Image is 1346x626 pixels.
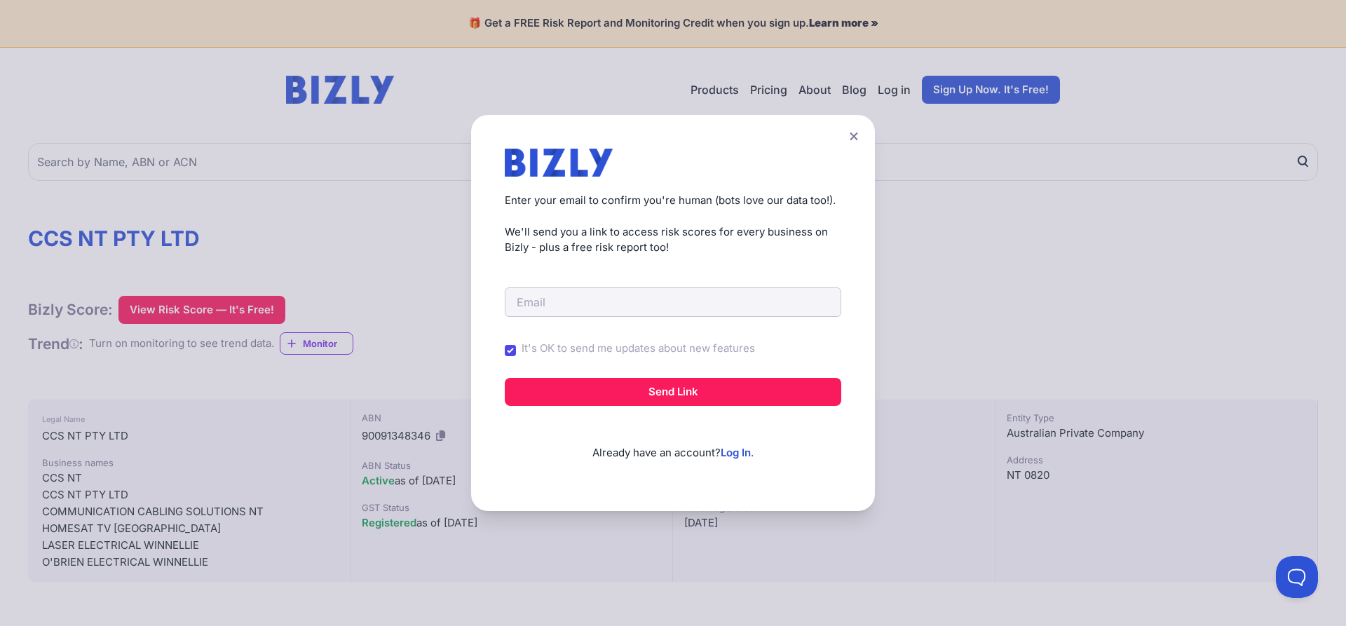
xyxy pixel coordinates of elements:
[505,287,841,317] input: Email
[505,423,841,461] p: Already have an account? .
[505,378,841,406] button: Send Link
[1276,556,1318,598] iframe: Toggle Customer Support
[721,446,751,459] a: Log In
[505,193,841,209] p: Enter your email to confirm you're human (bots love our data too!).
[522,341,755,357] label: It's OK to send me updates about new features
[505,149,613,177] img: bizly_logo.svg
[505,224,841,256] p: We'll send you a link to access risk scores for every business on Bizly - plus a free risk report...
